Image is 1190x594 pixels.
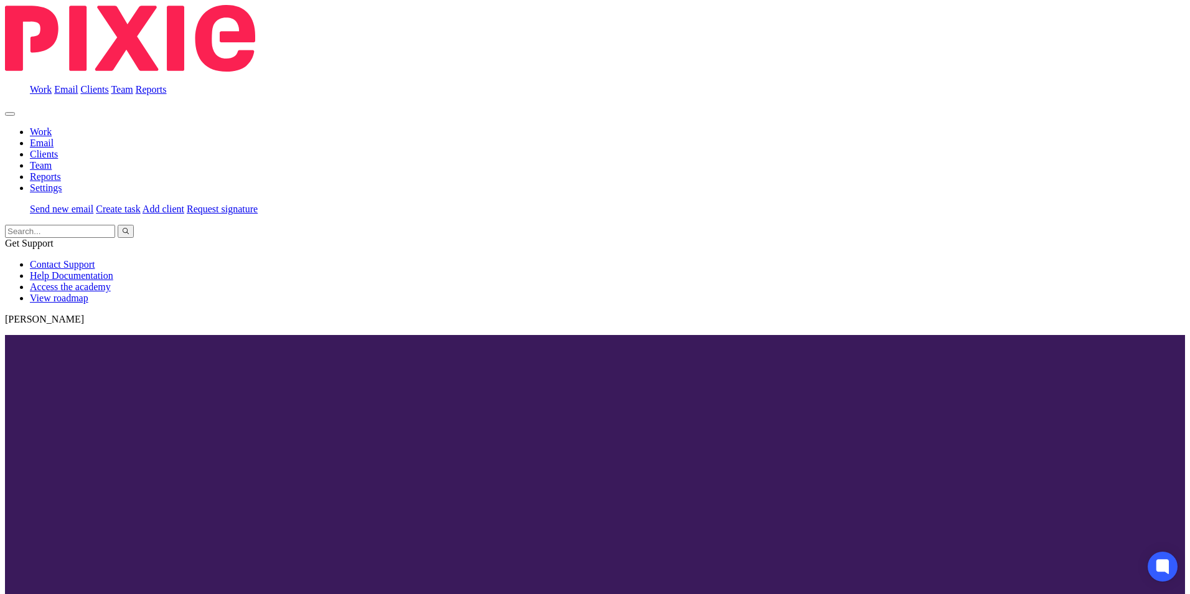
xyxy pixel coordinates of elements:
[30,259,95,270] a: Contact Support
[30,182,62,193] a: Settings
[5,5,255,72] img: Pixie
[143,204,184,214] a: Add client
[30,160,52,171] a: Team
[30,84,52,95] a: Work
[30,204,93,214] a: Send new email
[118,225,134,238] button: Search
[30,293,88,303] a: View roadmap
[5,225,115,238] input: Search
[30,126,52,137] a: Work
[30,270,113,281] a: Help Documentation
[5,314,1185,325] p: [PERSON_NAME]
[30,281,111,292] a: Access the academy
[54,84,78,95] a: Email
[80,84,108,95] a: Clients
[30,171,61,182] a: Reports
[5,238,54,248] span: Get Support
[136,84,167,95] a: Reports
[96,204,141,214] a: Create task
[111,84,133,95] a: Team
[30,138,54,148] a: Email
[187,204,258,214] a: Request signature
[30,149,58,159] a: Clients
